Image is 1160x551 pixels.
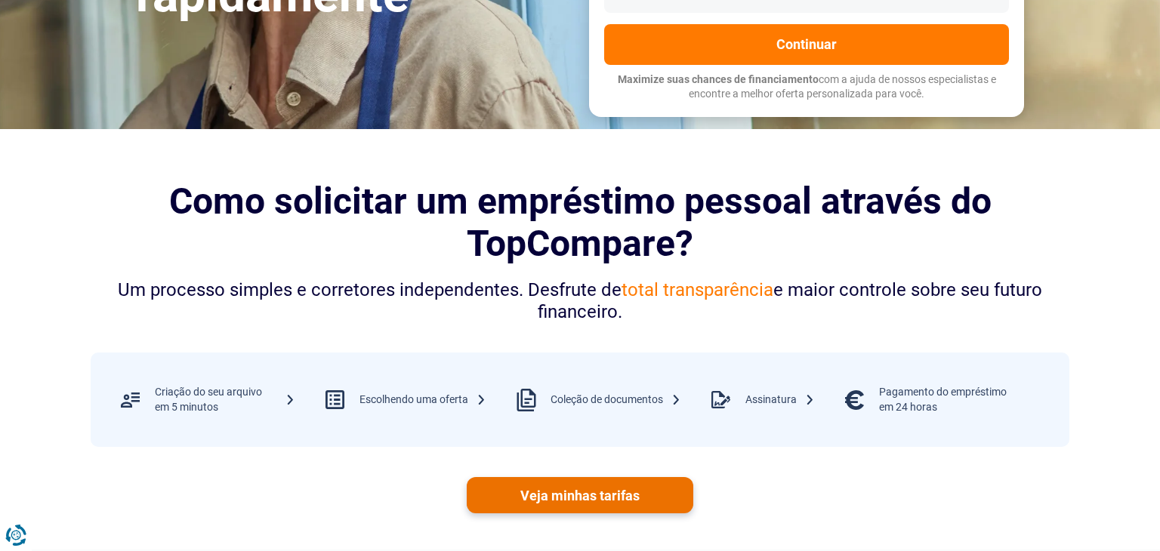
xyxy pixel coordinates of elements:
font: Maximize suas chances de financiamento [618,73,819,85]
font: Criação do seu arquivo em 5 minutos [155,386,262,413]
a: Veja minhas tarifas [467,477,693,513]
font: com a ajuda de nossos especialistas e encontre a melhor oferta personalizada para você. [689,73,996,100]
font: total transparência [622,279,773,300]
font: Coleção de documentos [551,393,663,405]
font: Continuar [776,36,837,52]
font: Veja minhas tarifas [520,488,640,503]
font: Como solicitar um empréstimo pessoal através do TopCompare? [169,180,992,264]
font: Escolhendo uma oferta [359,393,468,405]
font: Pagamento do empréstimo em 24 horas [879,386,1007,413]
font: e maior controle sobre seu futuro financeiro. [538,279,1042,322]
font: Um processo simples e corretores independentes. Desfrute de [118,279,622,300]
font: Assinatura [745,393,797,405]
button: Continuar [604,24,1009,65]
